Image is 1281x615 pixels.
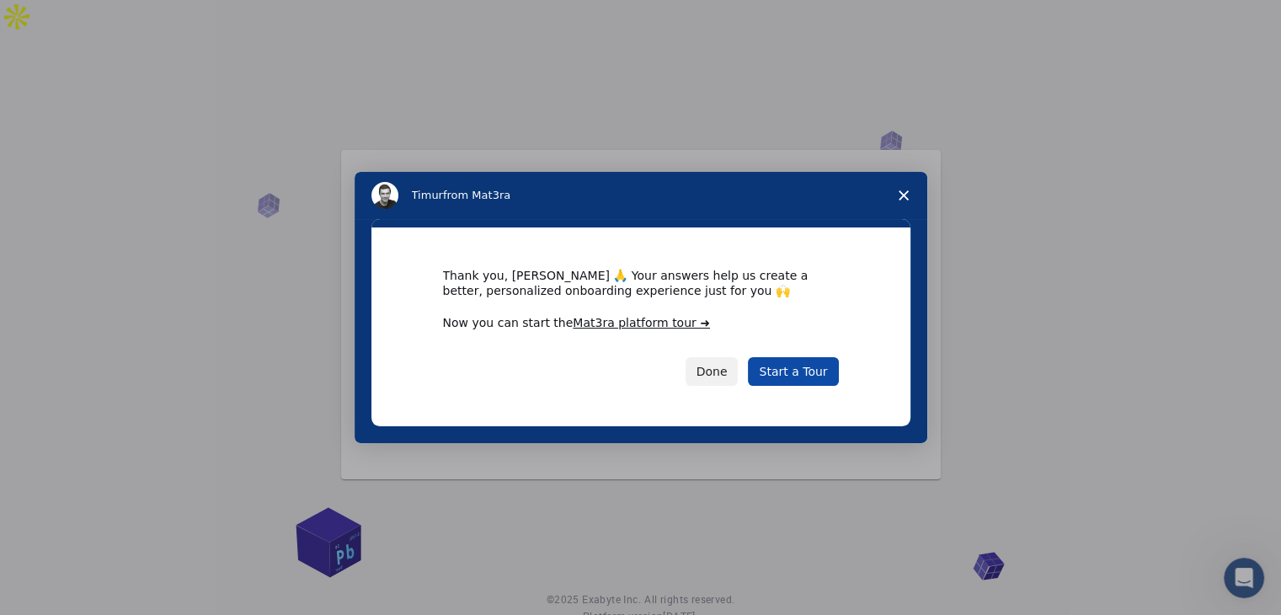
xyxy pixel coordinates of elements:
[686,357,739,386] button: Done
[443,189,510,201] span: from Mat3ra
[34,12,94,27] span: Support
[371,182,398,209] img: Profile image for Timur
[443,268,839,298] div: Thank you, [PERSON_NAME] 🙏 Your answers help us create a better, personalized onboarding experien...
[412,189,443,201] span: Timur
[880,172,927,219] span: Close survey
[443,315,839,332] div: Now you can start the
[573,316,710,329] a: Mat3ra platform tour ➜
[748,357,838,386] a: Start a Tour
